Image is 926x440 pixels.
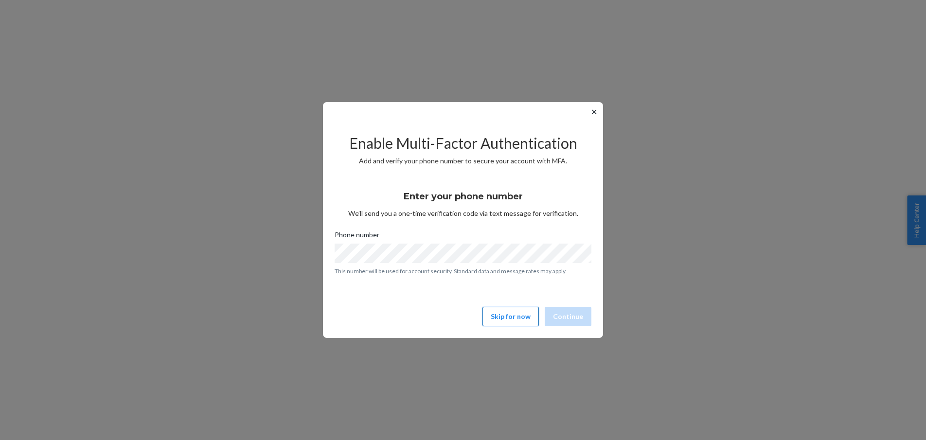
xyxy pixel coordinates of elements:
div: We’ll send you a one-time verification code via text message for verification. [335,182,591,218]
h3: Enter your phone number [404,190,523,203]
p: This number will be used for account security. Standard data and message rates may apply. [335,267,591,275]
p: Add and verify your phone number to secure your account with MFA. [335,156,591,166]
button: Continue [545,307,591,326]
h2: Enable Multi-Factor Authentication [335,135,591,151]
button: Skip for now [482,307,539,326]
span: Phone number [335,230,379,244]
button: ✕ [589,106,599,118]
